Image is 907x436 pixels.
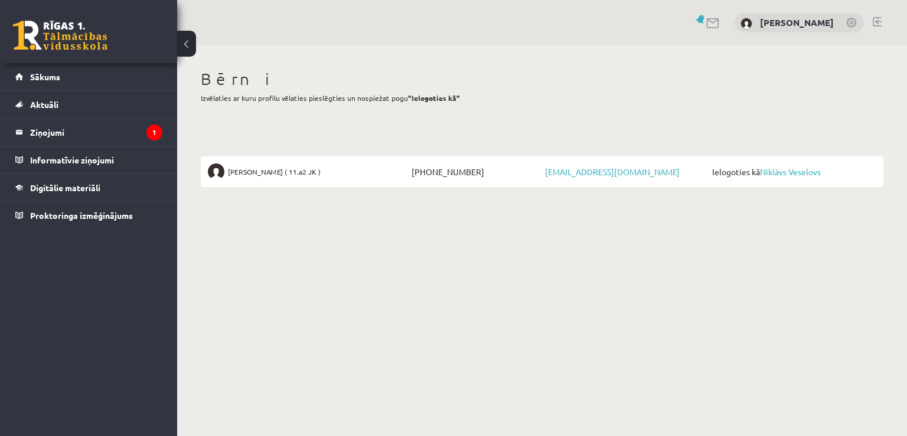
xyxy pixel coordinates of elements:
[15,202,162,229] a: Proktoringa izmēģinājums
[15,174,162,201] a: Digitālie materiāli
[30,99,58,110] span: Aktuāli
[408,93,460,103] b: "Ielogoties kā"
[15,146,162,173] a: Informatīvie ziņojumi
[545,166,680,177] a: [EMAIL_ADDRESS][DOMAIN_NAME]
[15,63,162,90] a: Sākums
[201,93,883,103] p: Izvēlaties ar kuru profilu vēlaties pieslēgties un nospiežat pogu
[15,119,162,146] a: Ziņojumi1
[760,17,834,28] a: [PERSON_NAME]
[709,163,876,180] span: Ielogoties kā
[30,71,60,82] span: Sākums
[15,91,162,118] a: Aktuāli
[760,166,821,177] a: Niklāvs Veselovs
[30,146,162,173] legend: Informatīvie ziņojumi
[740,18,752,29] img: Santa Veselova
[208,163,224,180] img: Niklāvs Veselovs
[146,124,162,140] i: 1
[228,163,321,180] span: [PERSON_NAME] ( 11.a2 JK )
[13,21,107,50] a: Rīgas 1. Tālmācības vidusskola
[201,69,883,89] h1: Bērni
[30,119,162,146] legend: Ziņojumi
[409,163,542,180] span: [PHONE_NUMBER]
[30,210,133,221] span: Proktoringa izmēģinājums
[30,182,100,193] span: Digitālie materiāli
